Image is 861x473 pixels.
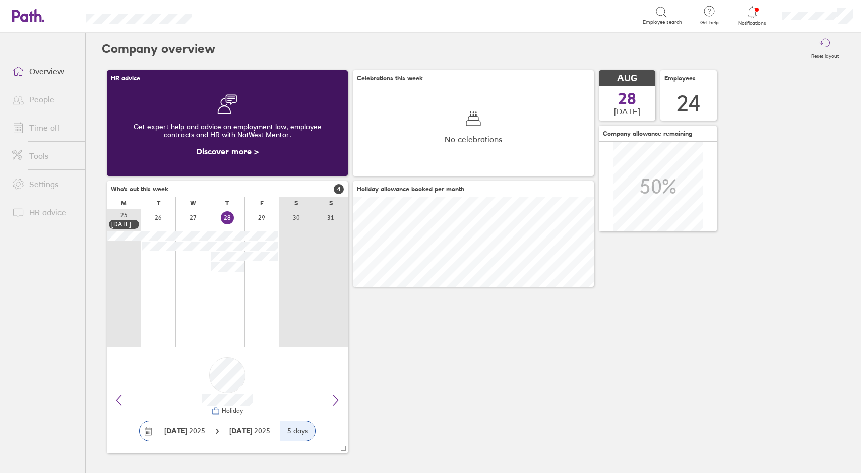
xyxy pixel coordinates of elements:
[736,20,769,26] span: Notifications
[603,130,692,137] span: Company allowance remaining
[229,427,270,435] span: 2025
[676,91,701,116] div: 24
[805,33,845,65] button: Reset layout
[4,146,85,166] a: Tools
[736,5,769,26] a: Notifications
[190,200,196,207] div: W
[111,221,137,228] div: [DATE]
[102,33,215,65] h2: Company overview
[280,421,315,441] div: 5 days
[260,200,264,207] div: F
[357,75,423,82] span: Celebrations this week
[294,200,298,207] div: S
[4,174,85,194] a: Settings
[643,19,682,25] span: Employee search
[220,407,243,415] div: Holiday
[664,75,696,82] span: Employees
[4,202,85,222] a: HR advice
[614,107,640,116] span: [DATE]
[115,114,340,147] div: Get expert help and advice on employment law, employee contracts and HR with NatWest Mentor.
[4,89,85,109] a: People
[618,91,636,107] span: 28
[4,117,85,138] a: Time off
[329,200,333,207] div: S
[805,50,845,60] label: Reset layout
[164,427,205,435] span: 2025
[357,186,464,193] span: Holiday allowance booked per month
[693,20,726,26] span: Get help
[121,200,127,207] div: M
[445,135,502,144] span: No celebrations
[617,73,637,84] span: AUG
[111,75,140,82] span: HR advice
[229,426,254,435] strong: [DATE]
[196,146,259,156] a: Discover more >
[164,426,187,435] strong: [DATE]
[219,11,245,20] div: Search
[157,200,160,207] div: T
[4,61,85,81] a: Overview
[225,200,229,207] div: T
[111,186,168,193] span: Who's out this week
[334,184,344,194] span: 4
